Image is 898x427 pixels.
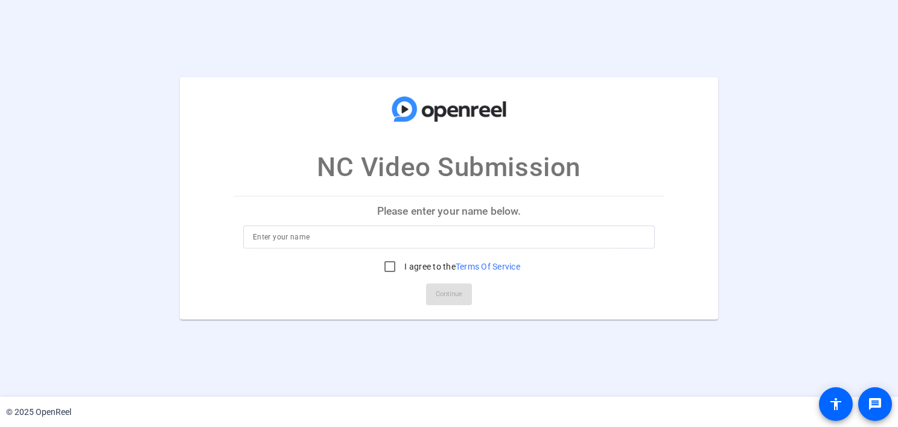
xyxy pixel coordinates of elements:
label: I agree to the [402,261,520,273]
p: NC Video Submission [317,147,581,187]
p: Please enter your name below. [234,197,664,226]
div: © 2025 OpenReel [6,406,71,419]
mat-icon: message [868,397,882,411]
a: Terms Of Service [456,262,520,271]
img: company-logo [389,89,509,129]
input: Enter your name [253,230,645,244]
mat-icon: accessibility [829,397,843,411]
